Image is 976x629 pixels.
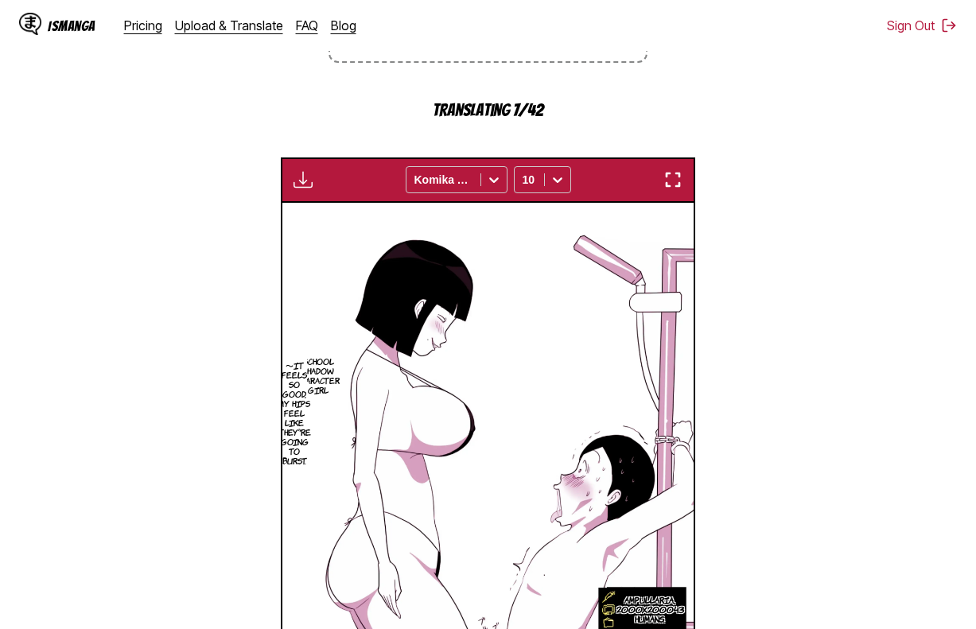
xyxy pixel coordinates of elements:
div: IsManga [48,18,95,33]
p: Translating 7/42 [329,101,647,119]
a: IsManga LogoIsManga [19,13,124,38]
a: Blog [331,17,356,33]
a: Pricing [124,17,162,33]
button: Sign Out [887,17,957,33]
p: Ampullaria, 2000x200043 humans. [607,592,694,627]
img: IsManga Logo [19,13,41,35]
img: Enter fullscreen [663,170,682,189]
p: 〜It feels so good, my hips feel like they're going to burst. [275,357,314,468]
p: School Shadow Character Girl [294,353,343,398]
a: FAQ [296,17,318,33]
a: Upload & Translate [175,17,283,33]
img: Sign out [941,17,957,33]
img: Download translated images [294,170,313,189]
